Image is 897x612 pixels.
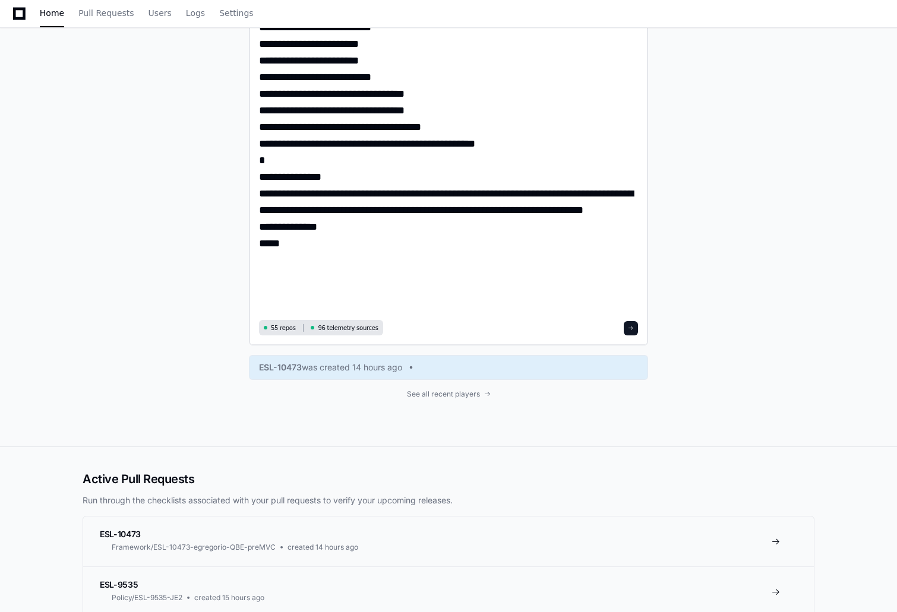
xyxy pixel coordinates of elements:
[112,543,276,552] span: Framework/ESL-10473-egregorio-QBE-preMVC
[186,9,205,17] span: Logs
[112,593,182,603] span: Policy/ESL-9535-JE2
[83,516,814,566] a: ESL-10473Framework/ESL-10473-egregorio-QBE-preMVCcreated 14 hours ago
[288,543,358,552] span: created 14 hours ago
[271,324,296,332] span: 55 repos
[40,9,64,17] span: Home
[259,362,638,373] a: ESL-10473was created 14 hours ago
[100,529,141,539] span: ESL-10473
[407,389,480,399] span: See all recent players
[219,9,253,17] span: Settings
[83,471,814,487] h2: Active Pull Requests
[318,324,378,332] span: 96 telemetry sources
[83,494,814,506] p: Run through the checklists associated with your pull requests to verify your upcoming releases.
[194,593,264,603] span: created 15 hours ago
[149,9,172,17] span: Users
[259,362,302,373] span: ESL-10473
[249,389,648,399] a: See all recent players
[78,9,134,17] span: Pull Requests
[100,579,138,589] span: ESL-9535
[302,362,402,373] span: was created 14 hours ago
